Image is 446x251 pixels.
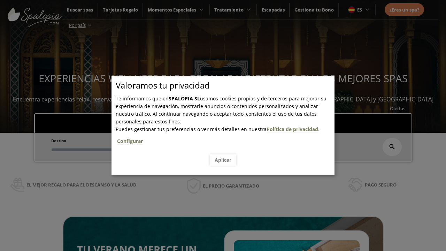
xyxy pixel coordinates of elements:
[116,126,334,149] span: .
[169,95,200,102] b: SPALOPIA SL
[267,126,318,133] a: Política de privacidad
[116,82,334,89] p: Valoramos tu privacidad
[116,95,326,125] span: Te informamos que en usamos cookies propias y de terceros para mejorar su experiencia de navegaci...
[210,154,236,166] button: Aplicar
[117,138,143,145] a: Configurar
[116,126,267,132] span: Puedes gestionar tus preferencias o ver más detalles en nuestra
